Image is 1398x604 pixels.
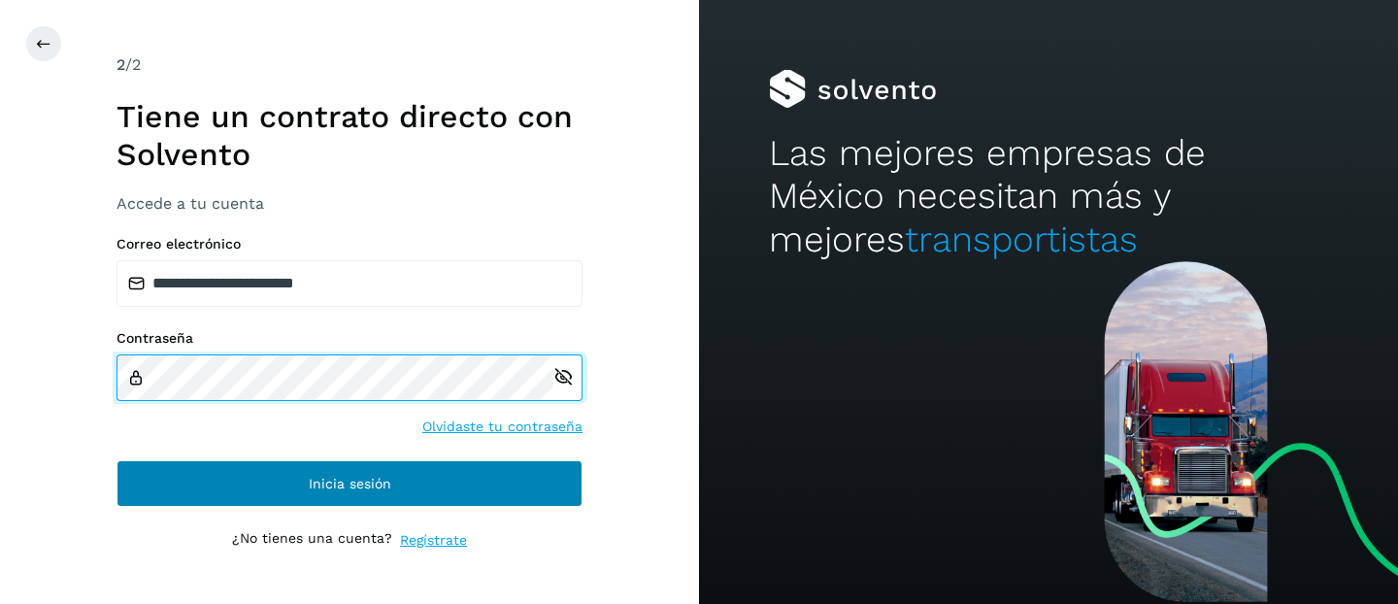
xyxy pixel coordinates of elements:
[116,53,582,77] div: /2
[116,330,582,347] label: Contraseña
[116,236,582,252] label: Correo electrónico
[422,417,582,437] a: Olvidaste tu contraseña
[116,460,582,507] button: Inicia sesión
[116,194,582,213] h3: Accede a tu cuenta
[116,98,582,173] h1: Tiene un contrato directo con Solvento
[905,218,1138,260] span: transportistas
[309,477,391,490] span: Inicia sesión
[116,55,125,74] span: 2
[769,132,1328,261] h2: Las mejores empresas de México necesitan más y mejores
[232,530,392,551] p: ¿No tienes una cuenta?
[400,530,467,551] a: Regístrate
